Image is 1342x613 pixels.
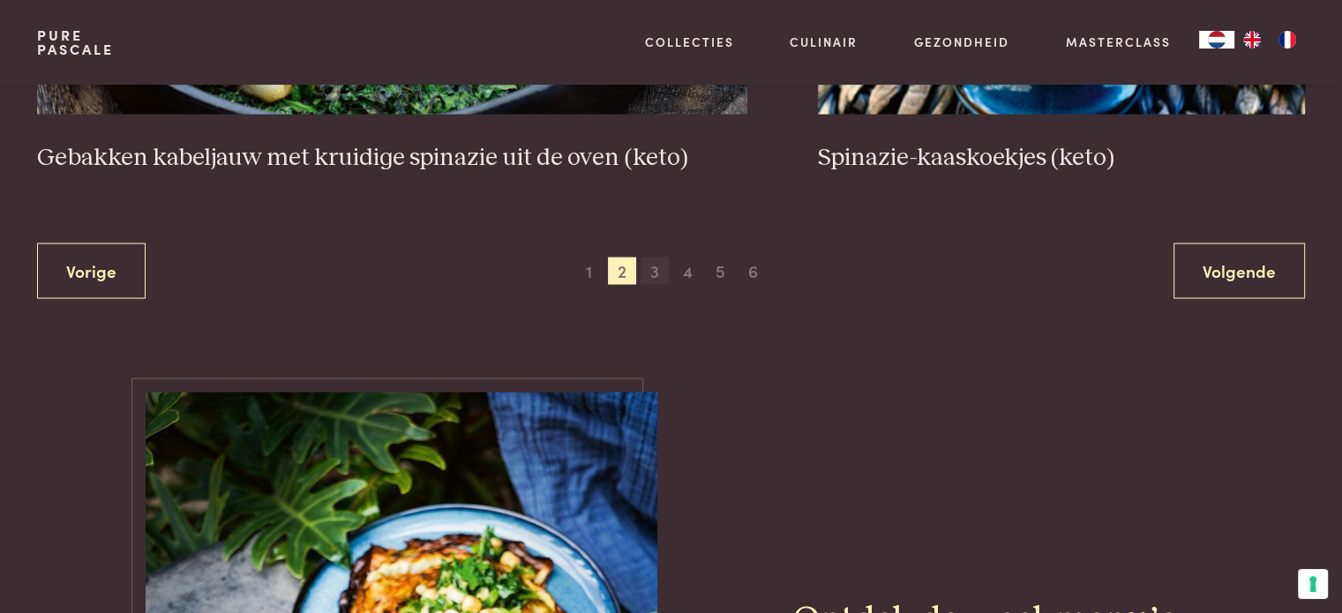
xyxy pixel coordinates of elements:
div: Language [1199,31,1234,49]
a: EN [1234,31,1270,49]
h3: Gebakken kabeljauw met kruidige spinazie uit de oven (keto) [37,143,747,174]
a: FR [1270,31,1305,49]
a: Volgende [1173,243,1305,299]
a: Masterclass [1066,33,1171,51]
span: 1 [575,258,604,286]
a: Collecties [645,33,734,51]
a: NL [1199,31,1234,49]
span: 2 [608,258,636,286]
ul: Language list [1234,31,1305,49]
button: Uw voorkeuren voor toestemming voor trackingtechnologieën [1298,569,1328,599]
a: PurePascale [37,28,114,56]
h3: Spinazie-kaaskoekjes (keto) [818,143,1305,174]
span: 6 [739,258,768,286]
span: 3 [641,258,669,286]
aside: Language selected: Nederlands [1199,31,1305,49]
a: Gezondheid [914,33,1009,51]
span: 5 [706,258,734,286]
span: 4 [673,258,701,286]
a: Vorige [37,243,146,299]
a: Culinair [790,33,858,51]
